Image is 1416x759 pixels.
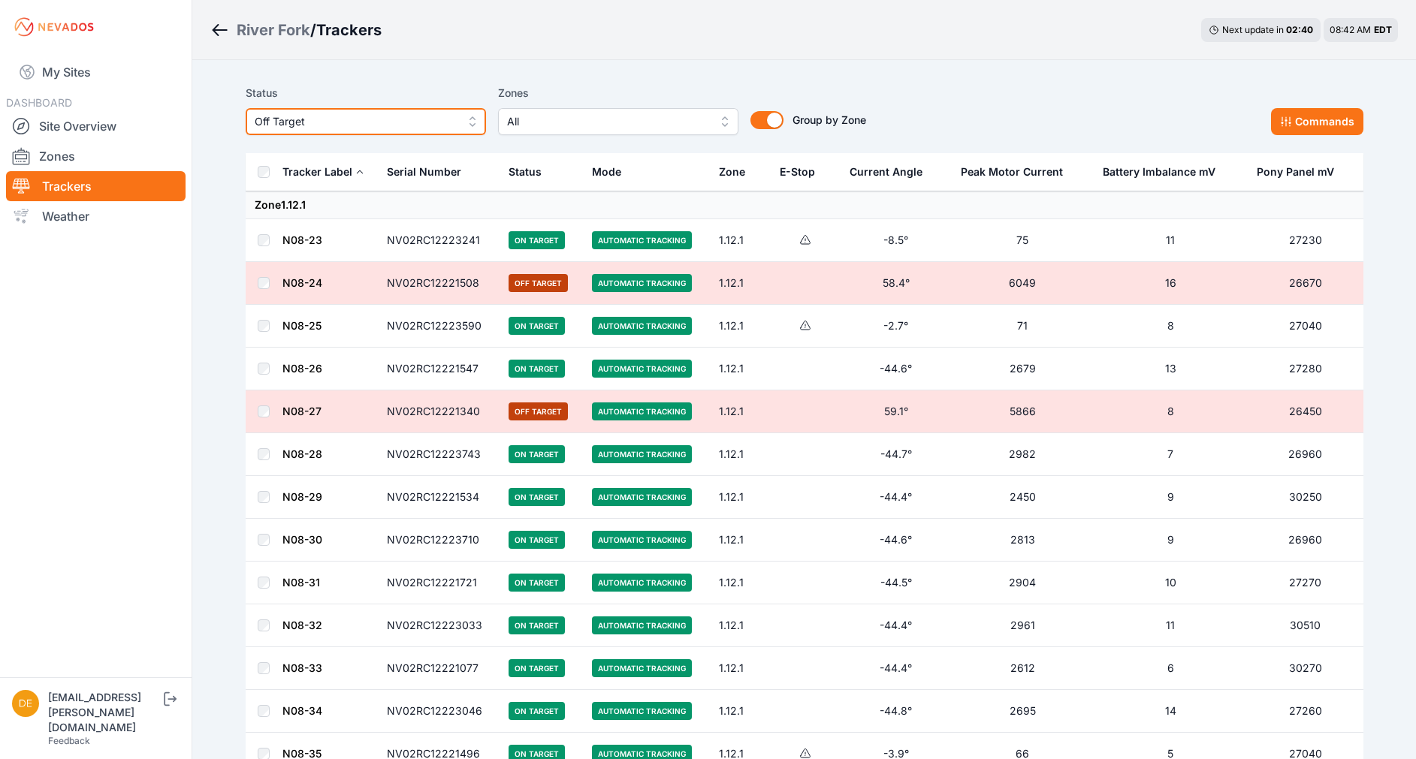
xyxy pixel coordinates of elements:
a: Site Overview [6,111,186,141]
td: -44.8° [841,690,951,733]
button: Status [509,154,554,190]
span: 08:42 AM [1330,24,1371,35]
td: 27040 [1248,305,1363,348]
td: 2450 [952,476,1094,519]
td: 1.12.1 [710,348,771,390]
td: 27270 [1248,562,1363,604]
div: Pony Panel mV [1257,164,1334,179]
td: 2679 [952,348,1094,390]
span: All [507,113,708,131]
td: NV02RC12221721 [378,562,500,604]
button: Serial Number [387,154,473,190]
a: N08-34 [282,704,322,717]
td: 16 [1094,262,1247,305]
span: On Target [509,360,565,378]
span: Automatic Tracking [592,659,692,677]
a: Feedback [48,735,90,746]
td: 30510 [1248,604,1363,647]
td: NV02RC12223046 [378,690,500,733]
button: Current Angle [850,154,934,190]
div: 02 : 40 [1286,24,1313,36]
span: Off Target [509,402,568,420]
button: Peak Motor Current [961,154,1075,190]
td: NV02RC12221534 [378,476,500,519]
div: Mode [592,164,621,179]
span: Automatic Tracking [592,402,692,420]
td: 8 [1094,390,1247,433]
td: 59.1° [841,390,951,433]
td: 2612 [952,647,1094,690]
nav: Breadcrumb [210,11,382,50]
td: 1.12.1 [710,476,771,519]
span: Automatic Tracking [592,531,692,549]
td: -44.6° [841,348,951,390]
span: DASHBOARD [6,96,72,109]
td: 27280 [1248,348,1363,390]
span: Automatic Tracking [592,445,692,463]
button: Commands [1271,108,1363,135]
label: Zones [498,84,738,102]
td: 2961 [952,604,1094,647]
td: 1.12.1 [710,647,771,690]
a: N08-25 [282,319,322,332]
td: -44.4° [841,647,951,690]
td: NV02RC12223743 [378,433,500,476]
button: All [498,108,738,135]
span: On Target [509,488,565,506]
a: Trackers [6,171,186,201]
span: Group by Zone [793,113,866,126]
div: [EMAIL_ADDRESS][PERSON_NAME][DOMAIN_NAME] [48,690,161,735]
td: 9 [1094,476,1247,519]
span: Automatic Tracking [592,702,692,720]
td: -44.7° [841,433,951,476]
td: 2904 [952,562,1094,604]
span: Off Target [509,274,568,292]
td: 1.12.1 [710,390,771,433]
span: On Target [509,574,565,592]
td: -44.5° [841,562,951,604]
a: Weather [6,201,186,231]
td: 6049 [952,262,1094,305]
a: N08-29 [282,490,322,503]
span: Automatic Tracking [592,360,692,378]
span: Automatic Tracking [592,274,692,292]
td: 10 [1094,562,1247,604]
div: River Fork [237,20,310,41]
div: Battery Imbalance mV [1103,164,1215,179]
td: 1.12.1 [710,433,771,476]
td: -44.4° [841,476,951,519]
td: -8.5° [841,219,951,262]
button: Off Target [246,108,486,135]
td: NV02RC12223033 [378,604,500,647]
td: NV02RC12221547 [378,348,500,390]
span: Automatic Tracking [592,317,692,335]
span: On Target [509,445,565,463]
td: 1.12.1 [710,305,771,348]
h3: Trackers [316,20,382,41]
span: On Target [509,702,565,720]
td: 30250 [1248,476,1363,519]
td: 6 [1094,647,1247,690]
td: 1.12.1 [710,562,771,604]
td: 5866 [952,390,1094,433]
td: 58.4° [841,262,951,305]
td: 26670 [1248,262,1363,305]
label: Status [246,84,486,102]
span: On Target [509,616,565,634]
td: NV02RC12221340 [378,390,500,433]
span: Next update in [1222,24,1284,35]
td: 71 [952,305,1094,348]
td: 1.12.1 [710,219,771,262]
td: 75 [952,219,1094,262]
td: Zone 1.12.1 [246,191,1363,219]
td: 1.12.1 [710,262,771,305]
span: EDT [1374,24,1392,35]
span: Automatic Tracking [592,231,692,249]
a: N08-23 [282,233,322,246]
td: NV02RC12223241 [378,219,500,262]
span: Automatic Tracking [592,574,692,592]
td: 2695 [952,690,1094,733]
td: NV02RC12221077 [378,647,500,690]
td: 2982 [952,433,1094,476]
td: 14 [1094,690,1247,733]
